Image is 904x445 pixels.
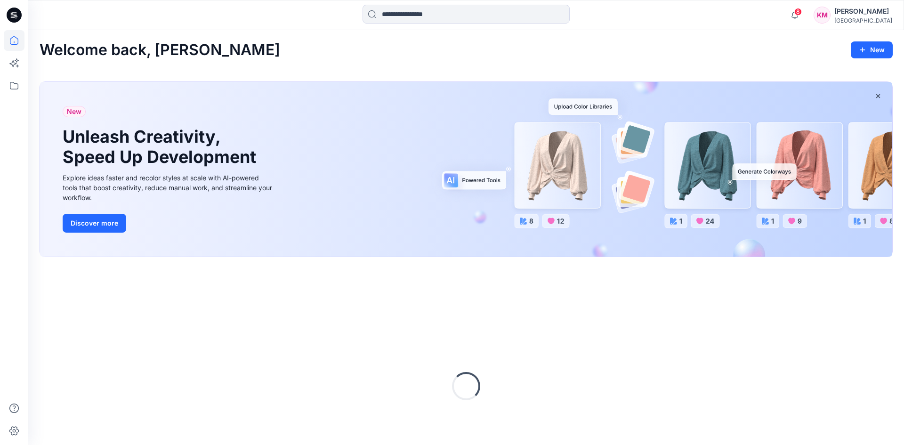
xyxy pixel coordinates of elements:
[834,6,892,17] div: [PERSON_NAME]
[794,8,802,16] span: 8
[63,173,274,202] div: Explore ideas faster and recolor styles at scale with AI-powered tools that boost creativity, red...
[834,17,892,24] div: [GEOGRAPHIC_DATA]
[63,127,260,167] h1: Unleash Creativity, Speed Up Development
[814,7,831,24] div: KM
[40,41,280,59] h2: Welcome back, [PERSON_NAME]
[67,106,81,117] span: New
[63,214,274,233] a: Discover more
[851,41,893,58] button: New
[63,214,126,233] button: Discover more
